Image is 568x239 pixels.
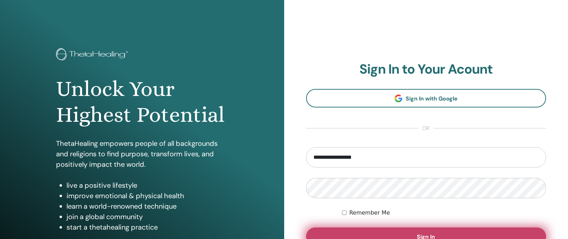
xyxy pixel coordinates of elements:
p: ThetaHealing empowers people of all backgrounds and religions to find purpose, transform lives, a... [56,138,228,170]
div: Keep me authenticated indefinitely or until I manually logout [342,209,546,217]
li: learn a world-renowned technique [67,201,228,211]
h2: Sign In to Your Acount [306,61,546,77]
li: join a global community [67,211,228,222]
li: start a thetahealing practice [67,222,228,232]
li: improve emotional & physical health [67,191,228,201]
a: Sign In with Google [306,89,546,107]
span: or [419,124,433,133]
li: live a positive lifestyle [67,180,228,191]
label: Remember Me [349,209,390,217]
h1: Unlock Your Highest Potential [56,76,228,128]
span: Sign In with Google [406,95,458,102]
